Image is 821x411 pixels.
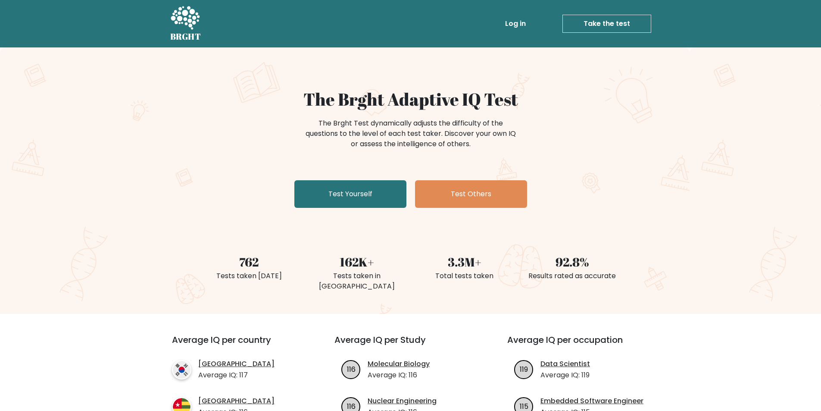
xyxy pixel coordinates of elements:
[502,15,529,32] a: Log in
[170,31,201,42] h5: BRGHT
[308,253,406,271] div: 162K+
[170,3,201,44] a: BRGHT
[562,15,651,33] a: Take the test
[200,271,298,281] div: Tests taken [DATE]
[368,396,437,406] a: Nuclear Engineering
[347,364,356,374] text: 116
[507,335,659,355] h3: Average IQ per occupation
[415,180,527,208] a: Test Others
[198,396,275,406] a: [GEOGRAPHIC_DATA]
[540,396,643,406] a: Embedded Software Engineer
[347,401,356,411] text: 116
[416,271,513,281] div: Total tests taken
[524,253,621,271] div: 92.8%
[172,360,191,380] img: country
[198,370,275,380] p: Average IQ: 117
[294,180,406,208] a: Test Yourself
[368,370,430,380] p: Average IQ: 116
[303,118,518,149] div: The Brght Test dynamically adjusts the difficulty of the questions to the level of each test take...
[524,271,621,281] div: Results rated as accurate
[520,401,528,411] text: 115
[540,359,590,369] a: Data Scientist
[520,364,528,374] text: 119
[308,271,406,292] div: Tests taken in [GEOGRAPHIC_DATA]
[368,359,430,369] a: Molecular Biology
[200,253,298,271] div: 762
[540,370,590,380] p: Average IQ: 119
[172,335,303,355] h3: Average IQ per country
[334,335,487,355] h3: Average IQ per Study
[416,253,513,271] div: 3.3M+
[200,89,621,110] h1: The Brght Adaptive IQ Test
[198,359,275,369] a: [GEOGRAPHIC_DATA]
